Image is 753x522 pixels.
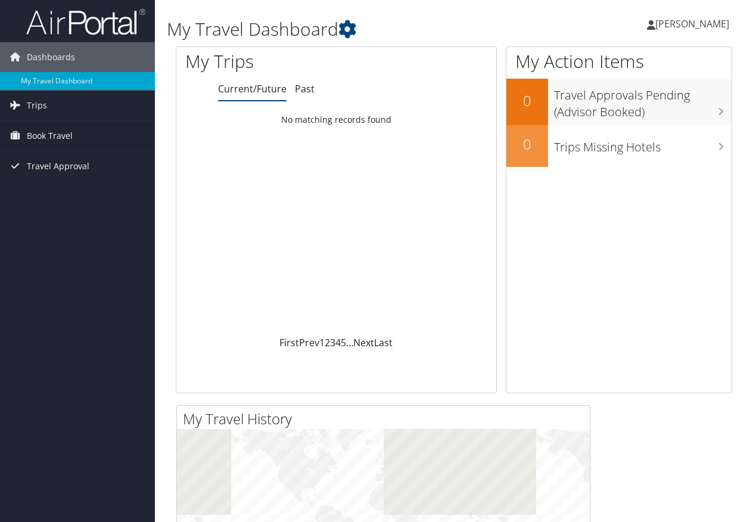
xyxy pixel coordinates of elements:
h1: My Travel Dashboard [167,17,550,42]
a: Current/Future [218,82,287,95]
h2: 0 [506,134,548,154]
span: Book Travel [27,121,73,151]
span: … [346,336,353,349]
a: 0Travel Approvals Pending (Advisor Booked) [506,79,732,125]
span: Travel Approval [27,151,89,181]
span: Dashboards [27,42,75,72]
h2: 0 [506,91,548,111]
a: 1 [319,336,325,349]
h1: My Trips [185,49,354,74]
a: Prev [299,336,319,349]
a: First [279,336,299,349]
span: Trips [27,91,47,120]
h2: My Travel History [183,409,590,429]
a: 4 [335,336,341,349]
a: 3 [330,336,335,349]
a: 0Trips Missing Hotels [506,125,732,167]
a: Last [374,336,393,349]
a: Past [295,82,315,95]
a: 5 [341,336,346,349]
a: 2 [325,336,330,349]
h3: Trips Missing Hotels [554,133,732,156]
h3: Travel Approvals Pending (Advisor Booked) [554,81,732,120]
a: Next [353,336,374,349]
h1: My Action Items [506,49,732,74]
img: airportal-logo.png [26,8,145,36]
span: [PERSON_NAME] [655,17,729,30]
td: No matching records found [176,109,496,130]
a: [PERSON_NAME] [647,6,741,42]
